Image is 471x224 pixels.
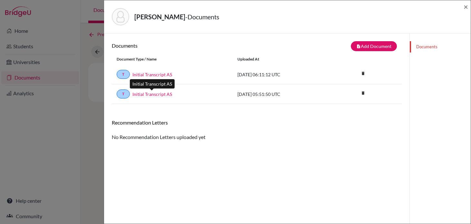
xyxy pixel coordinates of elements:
div: [DATE] 06:11:12 UTC [233,71,329,78]
strong: [PERSON_NAME] [134,13,185,21]
h6: Documents [112,42,257,49]
a: T [117,89,130,98]
a: delete [358,89,368,98]
div: [DATE] 05:51:50 UTC [233,91,329,98]
a: delete [358,70,368,78]
div: Initial Transcript AS [130,79,175,89]
i: delete [358,69,368,78]
a: Initial Transcript AS [132,71,172,78]
h6: Recommendation Letters [112,119,402,126]
button: note_addAdd Document [351,41,397,51]
div: Document Type / Name [112,56,233,62]
a: T [117,70,130,79]
a: Documents [410,41,471,52]
i: note_add [356,44,361,49]
div: No Recommendation Letters uploaded yet [112,119,402,141]
span: × [464,2,468,11]
div: Uploaded at [233,56,329,62]
i: delete [358,88,368,98]
a: Initial Transcript AS [132,91,172,98]
span: - Documents [185,13,219,21]
button: Close [464,3,468,11]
